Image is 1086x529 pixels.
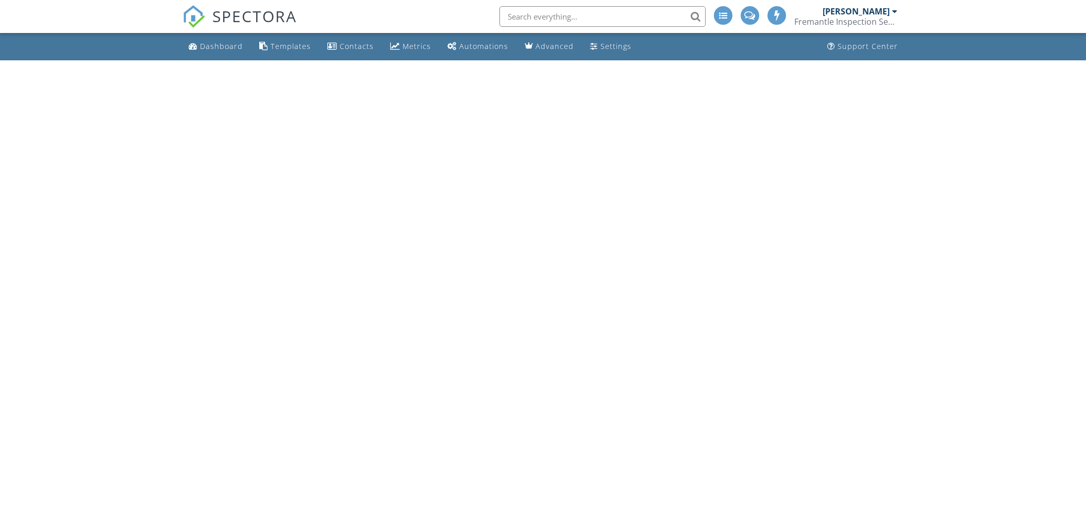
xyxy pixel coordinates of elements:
[340,41,374,51] div: Contacts
[499,6,706,27] input: Search everything...
[403,41,431,51] div: Metrics
[185,37,247,56] a: Dashboard
[255,37,315,56] a: Templates
[182,14,297,36] a: SPECTORA
[200,41,243,51] div: Dashboard
[212,5,297,27] span: SPECTORA
[823,6,890,16] div: [PERSON_NAME]
[443,37,512,56] a: Automations (Advanced)
[521,37,578,56] a: Advanced
[323,37,378,56] a: Contacts
[794,16,897,27] div: Fremantle Inspection Services
[600,41,631,51] div: Settings
[459,41,508,51] div: Automations
[823,37,902,56] a: Support Center
[536,41,574,51] div: Advanced
[386,37,435,56] a: Metrics
[838,41,898,51] div: Support Center
[586,37,636,56] a: Settings
[182,5,205,28] img: The Best Home Inspection Software - Spectora
[271,41,311,51] div: Templates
